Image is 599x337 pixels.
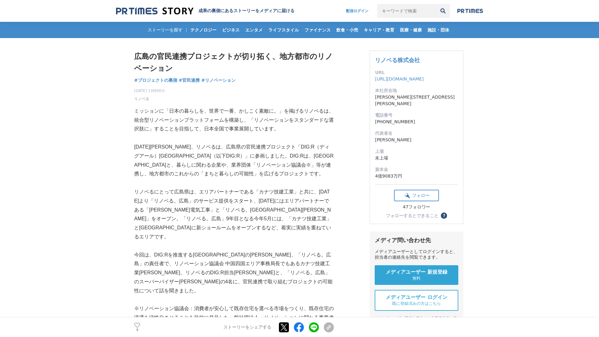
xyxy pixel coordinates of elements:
a: ビジネス [220,22,242,38]
dt: 代表者名 [375,130,458,137]
p: ストーリーをシェアする [223,325,271,330]
input: キーワードで検索 [377,4,436,18]
dd: [PERSON_NAME][STREET_ADDRESS][PERSON_NAME] [375,94,458,107]
span: テクノロジー [188,27,219,33]
div: 47フォロワー [394,204,439,210]
span: 無料 [412,276,421,281]
span: ファイナンス [302,27,333,33]
span: #官民連携 [179,77,200,83]
a: [URL][DOMAIN_NAME] [375,76,424,81]
p: 9 [134,329,140,332]
a: メディアユーザー 新規登録 無料 [375,265,458,285]
a: #リノベーション [201,77,236,84]
img: prtimes [457,8,483,13]
dd: 未上場 [375,155,458,161]
dt: 本社所在地 [375,87,458,94]
div: メディア問い合わせ先 [375,237,458,244]
span: キャリア・教育 [361,27,397,33]
a: 施設・団体 [425,22,452,38]
span: ？ [442,213,446,218]
a: ファイナンス [302,22,333,38]
span: メディアユーザー 新規登録 [386,269,447,276]
p: ミッションに「日本の暮らしを、世界で一番、かしこく素敵に。」を掲げるリノベるは、統合型リノベーションプラットフォームを構築し、「リノベーションをスタンダードな選択肢に」することを目指して、日本全... [134,107,334,134]
a: リノベる株式会社 [375,57,420,63]
img: 成果の裏側にあるストーリーをメディアに届ける [116,7,193,15]
p: [DATE][PERSON_NAME]、リノベるは、広島県の官民連携プロジェクト「DIG:R（ディグアール）[GEOGRAPHIC_DATA]（以下DIG:R）」に参画しました。DIG:Rは、[... [134,143,334,178]
a: ライフスタイル [266,22,301,38]
span: ライフスタイル [266,27,301,33]
a: テクノロジー [188,22,219,38]
dd: [PHONE_NUMBER] [375,119,458,125]
span: 既に登録済みの方はこちら [392,301,441,306]
span: #リノベーション [201,77,236,83]
a: #官民連携 [179,77,200,84]
button: フォロー [394,190,439,201]
dd: [PERSON_NAME] [375,137,458,143]
a: メディアユーザー ログイン 既に登録済みの方はこちら [375,290,458,311]
p: 今回は、DIG:Rを推進する[GEOGRAPHIC_DATA]の[PERSON_NAME]、「リノベる。広島」の責任者で、リノベーション協議会 中国四国エリア事務局長でもあるカナツ技建工業[PE... [134,251,334,295]
a: キャリア・教育 [361,22,397,38]
span: エンタメ [243,27,265,33]
div: フォローするとできること [386,213,438,218]
dt: 上場 [375,148,458,155]
dt: 資本金 [375,166,458,173]
a: エンタメ [243,22,265,38]
span: 医療・健康 [397,27,424,33]
dd: 4億9083万円 [375,173,458,179]
a: 飲食・小売 [334,22,361,38]
span: 飲食・小売 [334,27,361,33]
p: リノベるにとって広島県は、エリアパートナーである「カナツ技建工業」と共に、[DATE]より「リノベる。広島」のサービス提供をスタート、[DATE]にはエリアパートナーである「[PERSON_NA... [134,188,334,242]
h1: 広島の官民連携プロジェクトが切り拓く、地方都市のリノベーション [134,51,334,75]
button: 検索 [436,4,450,18]
a: 配信ログイン [340,4,375,18]
dt: 電話番号 [375,112,458,119]
p: ※リノベーション協議会：消費者が安心して既存住宅を選べる市場をつくり、既存住宅の流通を活性化させることを目的に発足した一般社団法人。リノベーションに関わる事業者737社（カナツ技建工業とリノベる... [134,304,334,331]
h2: 成果の裏側にあるストーリーをメディアに届ける [198,8,295,14]
a: #プロジェクトの裏側 [134,77,177,84]
button: ？ [441,212,447,219]
a: 成果の裏側にあるストーリーをメディアに届ける 成果の裏側にあるストーリーをメディアに届ける [116,7,295,15]
span: [DATE] 13時00分 [134,88,165,94]
a: 医療・健康 [397,22,424,38]
dt: URL [375,69,458,76]
span: 施設・団体 [425,27,452,33]
span: #プロジェクトの裏側 [134,77,177,83]
span: メディアユーザー ログイン [386,294,447,301]
span: ビジネス [220,27,242,33]
div: メディアユーザーとしてログインすると、担当者の連絡先を閲覧できます。 [375,249,458,260]
a: リノベる [134,96,149,102]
